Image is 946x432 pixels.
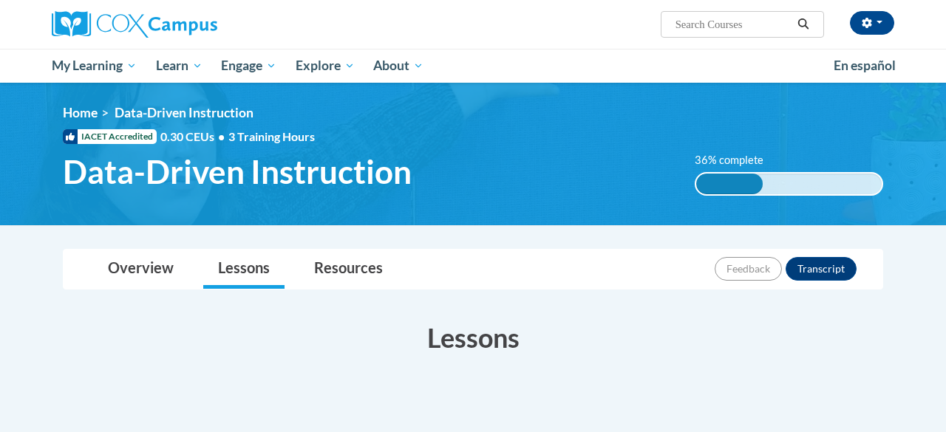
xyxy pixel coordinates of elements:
h3: Lessons [63,319,883,356]
span: Engage [221,57,276,75]
span: About [373,57,423,75]
span: 0.30 CEUs [160,128,228,145]
a: Explore [286,49,364,83]
a: Lessons [203,250,285,289]
span: 3 Training Hours [228,129,315,143]
a: Cox Campus [52,11,318,38]
div: 36% complete [696,174,763,194]
a: About [364,49,434,83]
span: En español [834,58,896,73]
span: My Learning [52,57,137,75]
a: En español [824,50,905,81]
button: Transcript [786,257,857,281]
a: Overview [93,250,188,289]
span: Data-Driven Instruction [63,152,412,191]
a: Learn [146,49,212,83]
a: Home [63,105,98,120]
input: Search Courses [674,16,792,33]
label: 36% complete [695,152,780,168]
button: Search [792,16,814,33]
span: Data-Driven Instruction [115,105,253,120]
a: Resources [299,250,398,289]
button: Feedback [715,257,782,281]
a: My Learning [42,49,146,83]
img: Cox Campus [52,11,217,38]
span: Learn [156,57,203,75]
span: • [218,129,225,143]
button: Account Settings [850,11,894,35]
a: Engage [211,49,286,83]
span: Explore [296,57,355,75]
span: IACET Accredited [63,129,157,144]
div: Main menu [41,49,905,83]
